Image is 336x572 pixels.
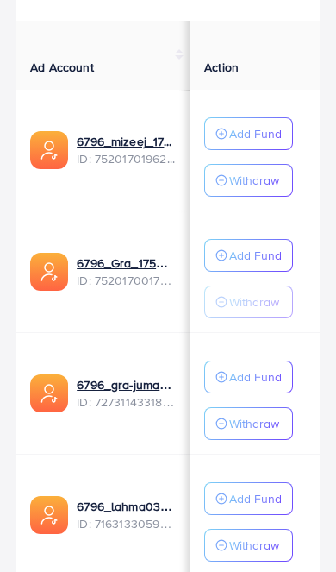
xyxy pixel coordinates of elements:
p: Add Fund [229,123,282,144]
p: Withdraw [229,292,279,312]
img: ic-ads-acc.e4c84228.svg [30,374,68,412]
div: <span class='underline'>6796_lahma0312_04</span></br>7163133059045408770 [77,498,175,533]
button: Withdraw [204,286,293,318]
span: ID: 7163133059045408770 [77,515,175,532]
img: ic-ads-acc.e4c84228.svg [30,131,68,169]
button: Add Fund [204,117,293,150]
img: ic-ads-acc.e4c84228.svg [30,253,68,291]
div: <span class='underline'>6796_mizeej_1750926133170</span></br>7520170196233912338 [77,133,175,168]
button: Add Fund [204,239,293,272]
div: <span class='underline'>6796_Gra_1750926084543</span></br>7520170017913143303 [77,255,175,290]
div: <span class='underline'>6796_gra-jumal_1693403908158</span></br>7273114331808661505 [77,376,175,412]
a: 6796_mizeej_1750926133170 [77,133,175,150]
p: Withdraw [229,535,279,556]
a: 6796_gra-jumal_1693403908158 [77,376,175,393]
iframe: Chat [263,494,323,559]
p: Add Fund [229,488,282,509]
p: Add Fund [229,367,282,387]
a: 6796_Gra_1750926084543 [77,255,175,272]
button: Withdraw [204,164,293,197]
p: Withdraw [229,170,279,191]
button: Add Fund [204,361,293,393]
button: Withdraw [204,529,293,562]
p: Add Fund [229,245,282,266]
img: ic-ads-acc.e4c84228.svg [30,496,68,534]
span: ID: 7520170196233912338 [77,150,175,167]
button: Withdraw [204,407,293,440]
span: Action [204,59,239,76]
button: Add Fund [204,482,293,515]
span: ID: 7520170017913143303 [77,272,175,289]
a: 6796_lahma0312_04 [77,498,175,515]
p: Withdraw [229,413,279,434]
span: ID: 7273114331808661505 [77,393,175,411]
span: Ad Account [30,59,94,76]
